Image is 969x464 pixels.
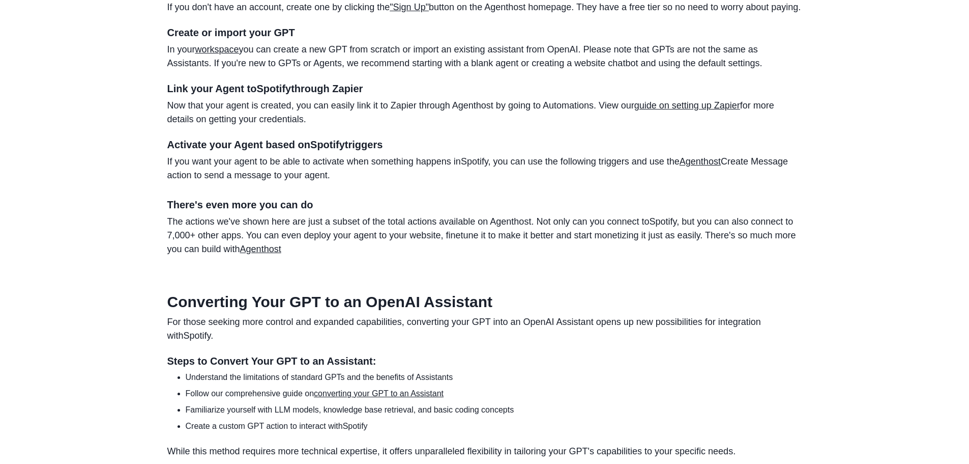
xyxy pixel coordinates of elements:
[186,404,802,416] li: Familiarize yourself with LLM models, knowledge base retrieval, and basic coding concepts
[680,156,721,167] a: Agenthost
[186,371,802,384] li: Understand the limitations of standard GPTs and the benefits of Assistants
[167,293,802,311] h2: Converting Your GPT to an OpenAI Assistant
[240,244,281,254] a: Agenthost
[186,420,802,432] li: Create a custom GPT action to interact with Spotify
[167,199,802,211] h4: There's even more you can do
[167,26,802,39] h4: Create or import your GPT
[186,388,802,400] li: Follow our comprehensive guide on
[195,44,239,54] a: workspace
[167,445,802,458] p: While this method requires more technical expertise, it offers unparalleled flexibility in tailor...
[390,2,429,12] a: "Sign Up"
[167,155,802,182] p: If you want your agent to be able to activate when something happens in Spotify , you can use the...
[167,315,802,343] p: For those seeking more control and expanded capabilities, converting your GPT into an OpenAI Assi...
[167,83,802,95] h4: Link your Agent to Spotify through Zapier
[167,139,802,151] h4: Activate your Agent based on Spotify triggers
[314,389,444,398] a: converting your GPT to an Assistant
[167,215,802,256] p: The actions we've shown here are just a subset of the total actions available on Agenthost. Not o...
[167,1,802,14] p: If you don't have an account, create one by clicking the button on the Agenthost homepage. They h...
[167,43,802,70] p: In your you can create a new GPT from scratch or import an existing assistant from OpenAI. Please...
[634,100,740,111] a: guide on setting up Zapier
[167,99,802,126] p: Now that your agent is created, you can easily link it to Zapier through Agenthost by going to Au...
[167,355,802,367] h3: Steps to Convert Your GPT to an Assistant:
